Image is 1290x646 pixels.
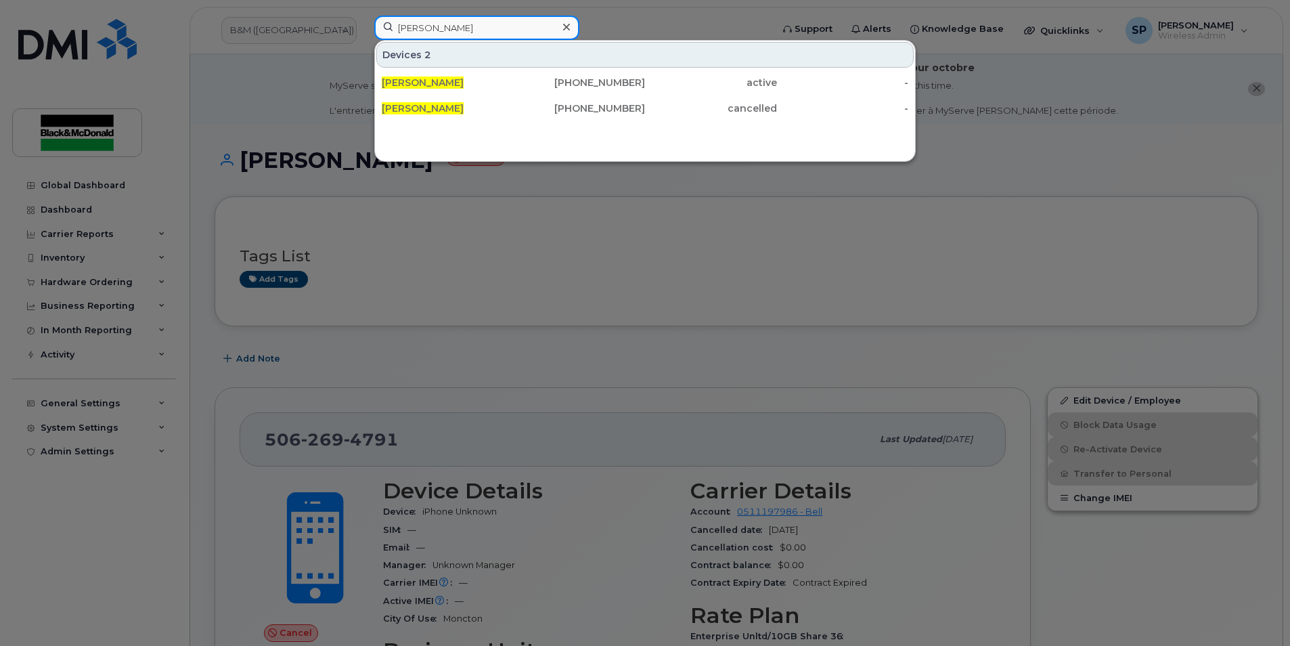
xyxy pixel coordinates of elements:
[376,42,914,68] div: Devices
[514,102,646,115] div: [PHONE_NUMBER]
[514,76,646,89] div: [PHONE_NUMBER]
[424,48,431,62] span: 2
[376,70,914,95] a: [PERSON_NAME][PHONE_NUMBER]active-
[382,102,464,114] span: [PERSON_NAME]
[645,102,777,115] div: cancelled
[382,77,464,89] span: [PERSON_NAME]
[777,102,909,115] div: -
[645,76,777,89] div: active
[777,76,909,89] div: -
[376,96,914,121] a: [PERSON_NAME][PHONE_NUMBER]cancelled-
